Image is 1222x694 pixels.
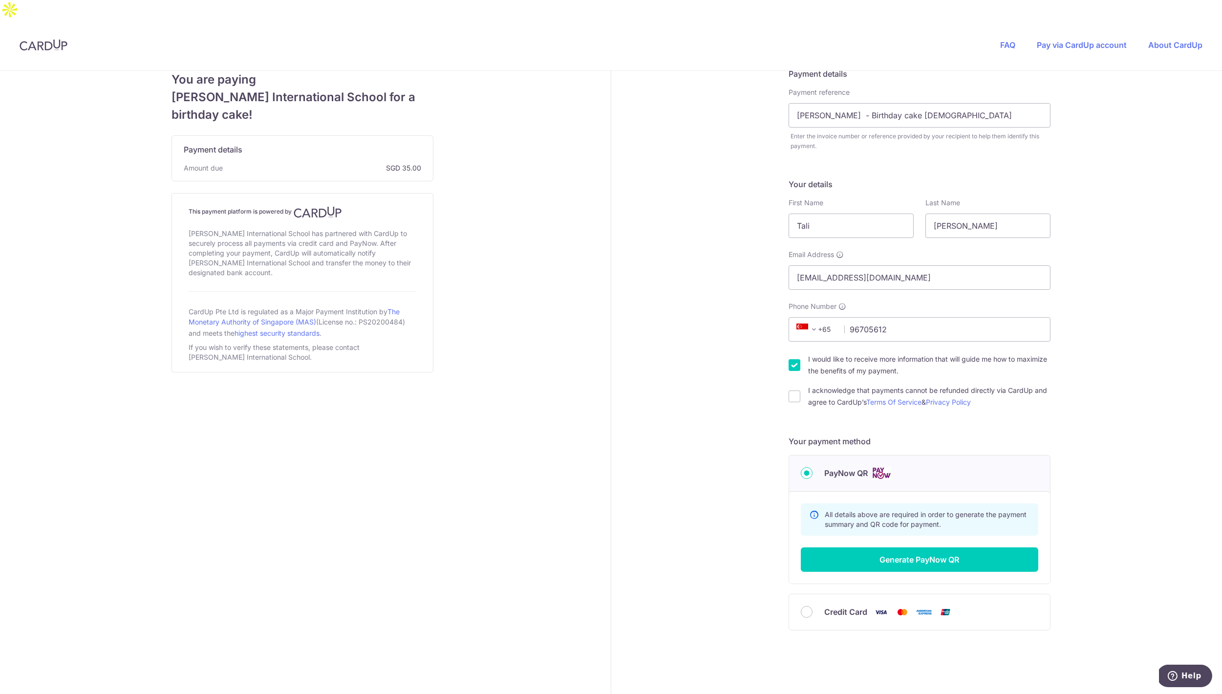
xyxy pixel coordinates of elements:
label: Payment reference [789,87,850,97]
h4: This payment platform is powered by [189,206,416,218]
label: I would like to receive more information that will guide me how to maximize the benefits of my pa... [808,353,1050,377]
span: [PERSON_NAME] International School for a birthday cake! [172,88,433,124]
a: FAQ [1000,40,1015,50]
span: Amount due [184,163,223,173]
div: If you wish to verify these statements, please contact [PERSON_NAME] International School. [189,341,416,364]
h5: Your details [789,178,1050,190]
label: Last Name [925,198,960,208]
div: Credit Card Visa Mastercard American Express Union Pay [801,606,1038,618]
span: PayNow QR [824,467,868,479]
span: +65 [796,324,820,335]
label: First Name [789,198,823,208]
input: Email address [789,265,1050,290]
label: I acknowledge that payments cannot be refunded directly via CardUp and agree to CardUp’s & [808,385,1050,408]
div: Enter the invoice number or reference provided by your recipient to help them identify this payment. [791,131,1050,151]
span: All details above are required in order to generate the payment summary and QR code for payment. [825,510,1027,528]
span: You are paying [172,71,433,88]
h5: Payment details [789,68,1050,80]
span: Payment details [184,144,242,155]
span: SGD 35.00 [227,163,421,173]
input: First name [789,214,914,238]
iframe: Opens a widget where you can find more information [1159,665,1212,689]
img: CardUp [20,39,67,51]
div: [PERSON_NAME] International School has partnered with CardUp to securely process all payments via... [189,227,416,280]
a: About CardUp [1148,40,1202,50]
img: Union Pay [936,606,955,618]
img: American Express [914,606,934,618]
img: Visa [871,606,891,618]
span: Phone Number [789,302,836,311]
img: Cards logo [872,467,891,479]
a: Pay via CardUp account [1037,40,1127,50]
span: Credit Card [824,606,867,618]
span: +65 [793,324,837,335]
a: Privacy Policy [926,398,971,406]
img: Mastercard [893,606,912,618]
a: Terms Of Service [866,398,922,406]
button: Generate PayNow QR [801,547,1038,572]
div: CardUp Pte Ltd is regulated as a Major Payment Institution by (License no.: PS20200484) and meets... [189,304,416,341]
h5: Your payment method [789,435,1050,447]
div: PayNow QR Cards logo [801,467,1038,479]
a: highest security standards [235,329,320,337]
span: Email Address [789,250,834,260]
img: CardUp [294,206,342,218]
input: Last name [925,214,1050,238]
